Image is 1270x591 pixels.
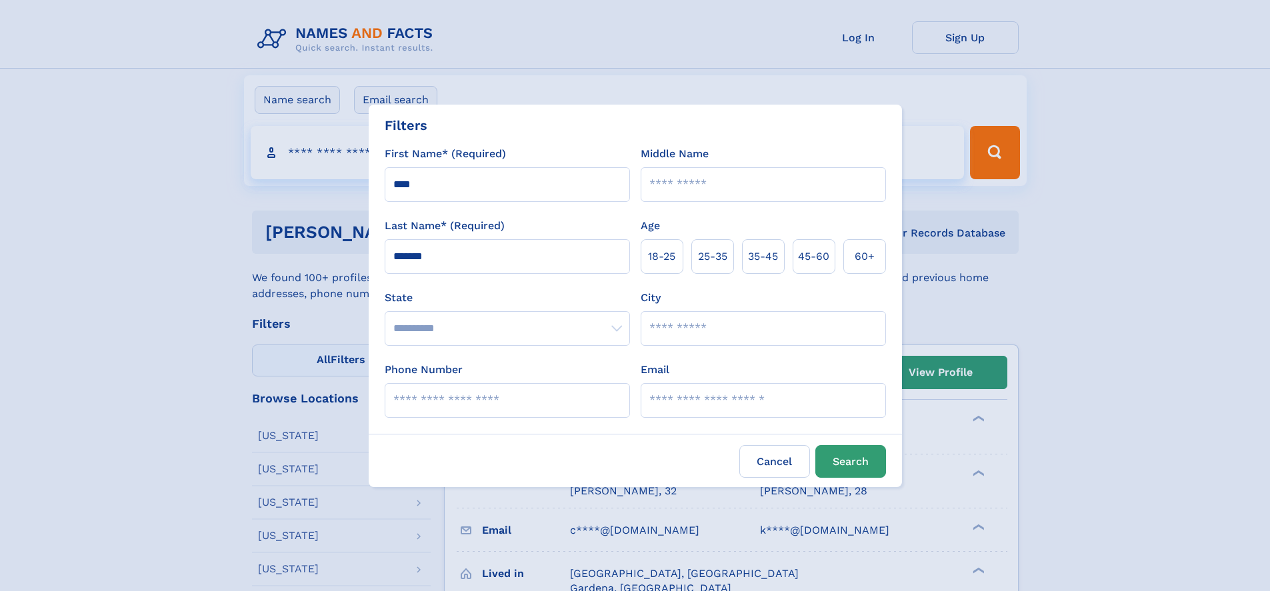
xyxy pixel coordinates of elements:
[385,115,427,135] div: Filters
[748,249,778,265] span: 35‑45
[698,249,727,265] span: 25‑35
[641,146,709,162] label: Middle Name
[815,445,886,478] button: Search
[385,362,463,378] label: Phone Number
[641,362,669,378] label: Email
[641,290,661,306] label: City
[385,146,506,162] label: First Name* (Required)
[385,290,630,306] label: State
[385,218,505,234] label: Last Name* (Required)
[641,218,660,234] label: Age
[855,249,875,265] span: 60+
[739,445,810,478] label: Cancel
[798,249,829,265] span: 45‑60
[648,249,675,265] span: 18‑25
